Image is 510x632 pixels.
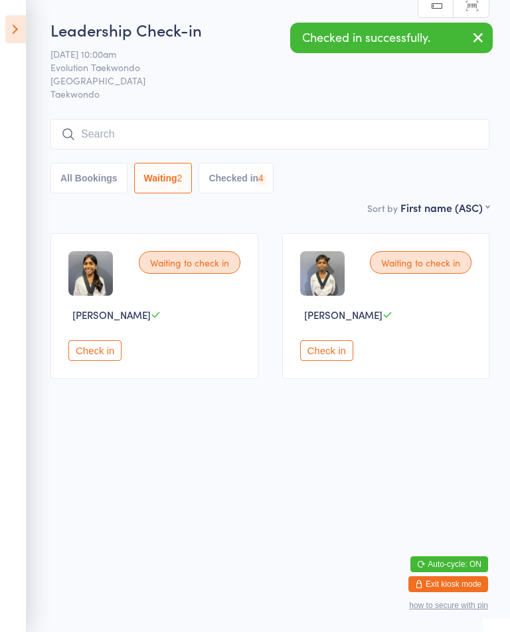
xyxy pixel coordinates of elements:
input: Search [50,119,489,150]
button: Auto-cycle: ON [410,556,488,572]
span: Evolution Taekwondo [50,60,469,74]
div: First name (ASC) [400,200,489,215]
label: Sort by [367,201,398,215]
span: [DATE] 10:00am [50,47,469,60]
img: image1747039738.png [300,251,345,296]
div: Waiting to check in [139,251,240,274]
button: Check in [68,340,122,361]
h2: Leadership Check-in [50,19,489,41]
span: [GEOGRAPHIC_DATA] [50,74,469,87]
div: Checked in successfully. [290,23,493,53]
img: image1747041067.png [68,251,113,296]
button: Exit kiosk mode [408,576,488,592]
div: Waiting to check in [370,251,471,274]
button: how to secure with pin [409,601,488,610]
span: [PERSON_NAME] [304,308,382,322]
button: Check in [300,340,353,361]
span: [PERSON_NAME] [72,308,151,322]
button: Checked in4 [199,163,274,193]
div: 4 [258,173,264,183]
div: 2 [177,173,183,183]
button: All Bookings [50,163,127,193]
span: Taekwondo [50,87,489,100]
button: Waiting2 [134,163,193,193]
